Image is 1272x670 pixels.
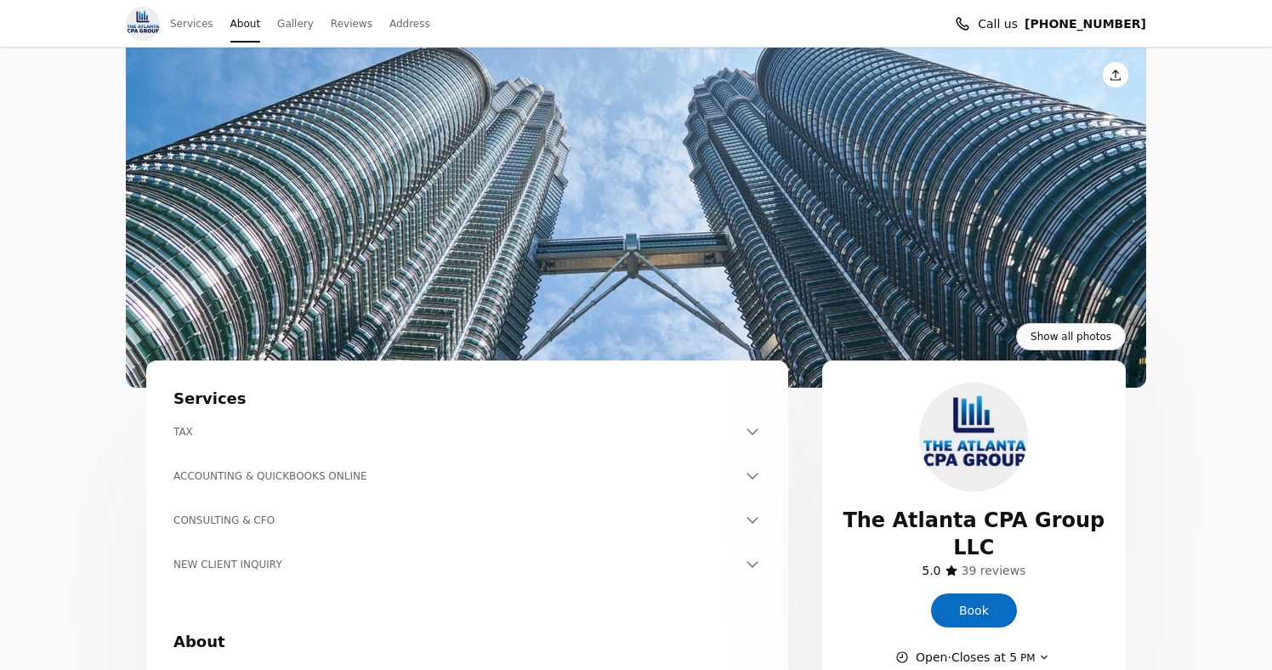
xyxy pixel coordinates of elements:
span: ​ [922,561,940,580]
button: CONSULTING & CFO [173,512,761,529]
img: The Atlanta CPA Group LLC logo [919,383,1028,491]
span: 5.0 stars out of 5 [922,564,940,577]
span: Open · Closes at [916,648,1036,667]
h3: ACCOUNTING & QUICKBOOKS ONLINE [173,468,741,485]
span: Call us [978,14,1018,33]
a: Address [389,12,430,36]
span: 5 [1009,650,1017,664]
a: Call us (678) 235-4060 [1025,14,1146,33]
div: View photo [126,48,1146,388]
img: The Atlanta CPA Group LLC logo [126,7,160,41]
span: ​ [962,561,1026,580]
span: Show all photos [1031,328,1111,345]
a: Book [931,593,1017,627]
button: NEW CLIENT INQUIRY [173,556,761,573]
button: TAX [173,423,761,440]
h3: CONSULTING & CFO [173,512,741,529]
a: 39 reviews [962,561,1026,580]
button: Share this page [1102,61,1129,88]
span: The Atlanta CPA Group LLC [843,507,1105,561]
span: 39 reviews [962,564,1026,577]
a: About [230,12,260,36]
span: PM [1017,652,1035,664]
span: Book [959,601,989,620]
a: Services [170,12,213,36]
h3: NEW CLIENT INQUIRY [173,556,741,573]
a: Gallery [277,12,314,36]
a: Show all photos [1016,323,1126,350]
button: ACCOUNTING & QUICKBOOKS ONLINE [173,468,761,485]
button: Show working hours [895,648,1053,667]
a: Show all photos [126,48,1146,388]
h2: Services [173,388,761,410]
a: Reviews [331,12,372,36]
h2: About [173,631,761,653]
h3: TAX [173,423,741,440]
